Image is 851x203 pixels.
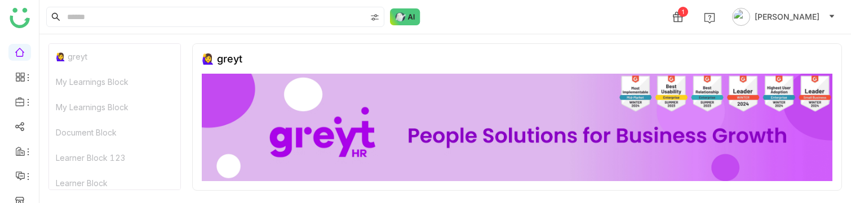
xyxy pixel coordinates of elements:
[390,8,420,25] img: ask-buddy-normal.svg
[730,8,837,26] button: [PERSON_NAME]
[202,74,832,181] img: 68ca8a786afc163911e2cfd3
[370,13,379,22] img: search-type.svg
[678,7,688,17] div: 1
[732,8,750,26] img: avatar
[10,8,30,28] img: logo
[49,44,180,69] div: 🙋‍♀️ greyt
[49,120,180,145] div: Document Block
[202,53,242,65] div: 🙋‍♀️ greyt
[49,145,180,170] div: Learner Block 123
[755,11,819,23] span: [PERSON_NAME]
[704,12,715,24] img: help.svg
[49,94,180,120] div: My Learnings Block
[49,69,180,94] div: My Learnings Block
[49,170,180,196] div: Learner Block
